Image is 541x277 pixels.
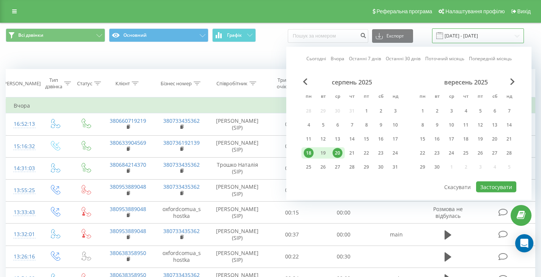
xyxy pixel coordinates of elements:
div: 3 [390,106,400,116]
div: сб 6 вер 2025 р. [487,105,502,117]
div: пт 19 вер 2025 р. [473,133,487,145]
a: 380953889048 [110,183,146,190]
div: пн 22 вер 2025 р. [415,147,430,159]
div: вт 12 серп 2025 р. [316,133,330,145]
div: вт 16 вер 2025 р. [430,133,444,145]
span: Графік [227,33,242,38]
div: чт 14 серп 2025 р. [345,133,359,145]
div: 30 [432,162,442,172]
abbr: п’ятниця [361,91,372,103]
a: 380733435362 [163,117,200,124]
div: пн 25 серп 2025 р. [301,161,316,173]
div: пн 11 серп 2025 р. [301,133,316,145]
div: 29 [361,162,371,172]
div: пн 15 вер 2025 р. [415,133,430,145]
span: Вихід [517,8,531,14]
div: 11 [461,120,471,130]
div: пн 4 серп 2025 р. [301,119,316,131]
div: вересень 2025 [415,78,516,86]
div: 28 [504,148,514,158]
td: 00:00 [266,179,318,201]
a: 380733435362 [163,161,200,168]
td: [PERSON_NAME] (SIP) [208,135,266,157]
td: 00:22 [266,246,318,268]
div: 12 [318,134,328,144]
abbr: понеділок [417,91,428,103]
div: сб 9 серп 2025 р. [374,119,388,131]
div: 22 [361,148,371,158]
button: Основний [109,28,208,42]
div: нд 7 вер 2025 р. [502,105,516,117]
button: Всі дзвінки [6,28,105,42]
div: 6 [490,106,500,116]
div: пт 26 вер 2025 р. [473,147,487,159]
div: 15 [361,134,371,144]
a: Поточний місяць [425,55,464,62]
div: 20 [333,148,342,158]
div: 2 [376,106,386,116]
div: Бізнес номер [161,80,192,87]
div: 25 [304,162,314,172]
div: 31 [390,162,400,172]
div: пт 1 серп 2025 р. [359,105,374,117]
div: 26 [318,162,328,172]
div: 4 [304,120,314,130]
button: Скасувати [440,182,475,192]
div: 7 [504,106,514,116]
a: 380736192139 [163,139,200,146]
div: сб 13 вер 2025 р. [487,119,502,131]
span: Налаштування профілю [445,8,505,14]
button: Експорт [372,29,413,43]
div: 5 [318,120,328,130]
div: 17 [446,134,456,144]
div: чт 11 вер 2025 р. [459,119,473,131]
td: 00:16 [266,135,318,157]
div: 1 [361,106,371,116]
div: пн 8 вер 2025 р. [415,119,430,131]
abbr: неділя [390,91,401,103]
td: 00:00 [318,202,369,224]
a: 380733435362 [163,227,200,235]
div: 18 [461,134,471,144]
div: вт 26 серп 2025 р. [316,161,330,173]
td: [PERSON_NAME] (SIP) [208,224,266,246]
abbr: вівторок [317,91,329,103]
div: [PERSON_NAME] [2,80,41,87]
div: вт 5 серп 2025 р. [316,119,330,131]
div: Статус [77,80,92,87]
abbr: середа [332,91,343,103]
div: 21 [347,148,357,158]
div: вт 30 вер 2025 р. [430,161,444,173]
div: 1 [418,106,427,116]
td: Трошко Наталія (SIP) [208,157,266,179]
td: 00:30 [318,246,369,268]
div: нд 21 вер 2025 р. [502,133,516,145]
a: 380953889048 [110,205,146,213]
td: 00:15 [266,202,318,224]
div: пт 22 серп 2025 р. [359,147,374,159]
td: main [369,224,423,246]
a: 380633904569 [110,139,146,146]
div: чт 18 вер 2025 р. [459,133,473,145]
abbr: вівторок [431,91,443,103]
div: 27 [490,148,500,158]
div: 21 [504,134,514,144]
a: 380660719219 [110,117,146,124]
td: oxfordcomua_shostka [155,246,208,268]
a: 380953889048 [110,227,146,235]
abbr: середа [446,91,457,103]
div: 17 [390,134,400,144]
div: ср 17 вер 2025 р. [444,133,459,145]
div: 29 [418,162,427,172]
div: 13 [333,134,342,144]
div: сб 23 серп 2025 р. [374,147,388,159]
a: Вчора [331,55,344,62]
div: 13:26:16 [14,249,32,264]
td: 00:24 [266,113,318,135]
div: пн 18 серп 2025 р. [301,147,316,159]
abbr: четвер [460,91,472,103]
div: 25 [461,148,471,158]
div: вт 2 вер 2025 р. [430,105,444,117]
a: 380684214370 [110,161,146,168]
div: ср 27 серп 2025 р. [330,161,345,173]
